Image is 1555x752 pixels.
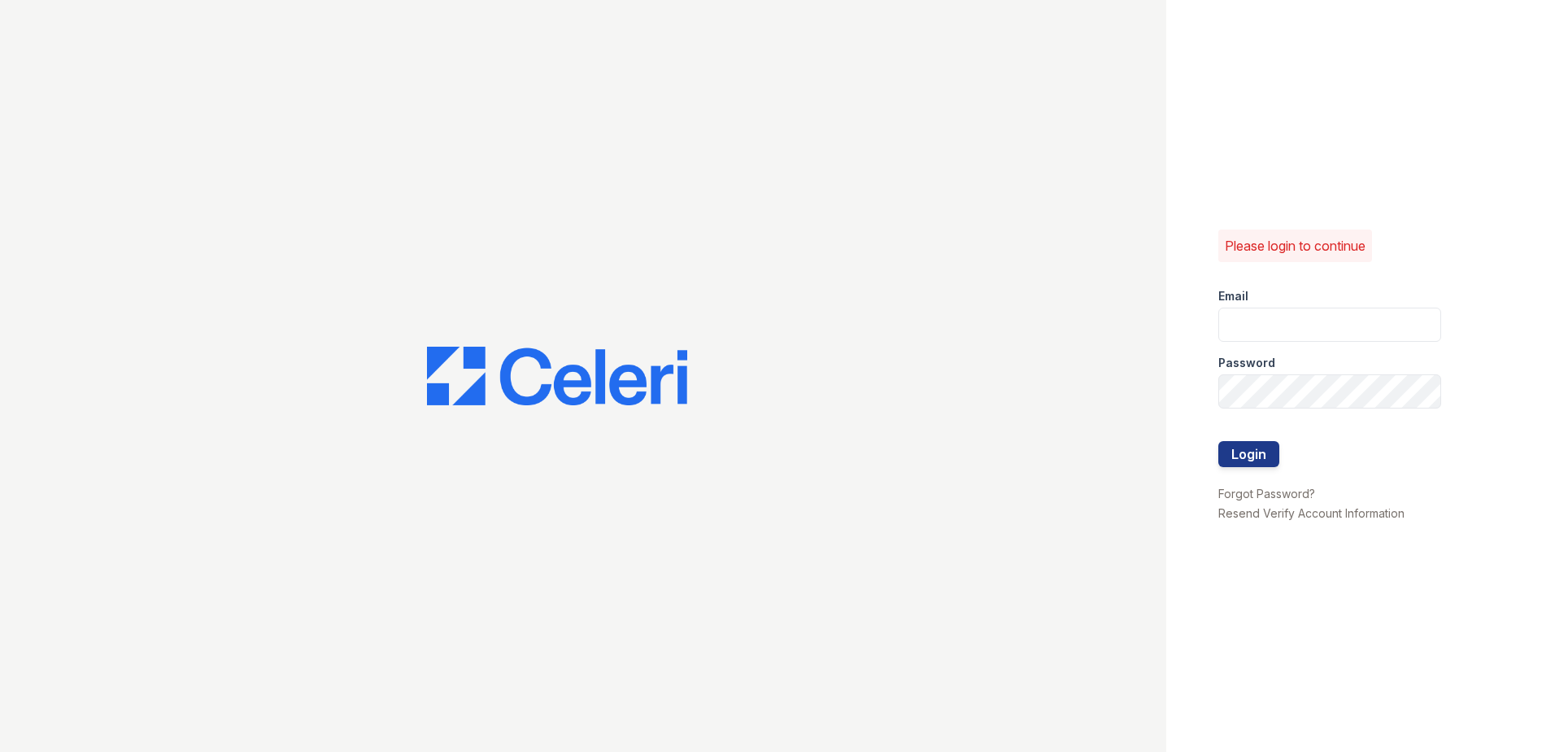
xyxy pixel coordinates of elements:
a: Forgot Password? [1218,487,1315,501]
button: Login [1218,441,1279,467]
img: CE_Logo_Blue-a8612792a0a2168367f1c8372b55b34899dd931a85d93a1a3d3e32e68fde9ad4.png [427,347,687,405]
p: Please login to continue [1225,236,1366,256]
label: Password [1218,355,1275,371]
label: Email [1218,288,1248,304]
a: Resend Verify Account Information [1218,506,1405,520]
